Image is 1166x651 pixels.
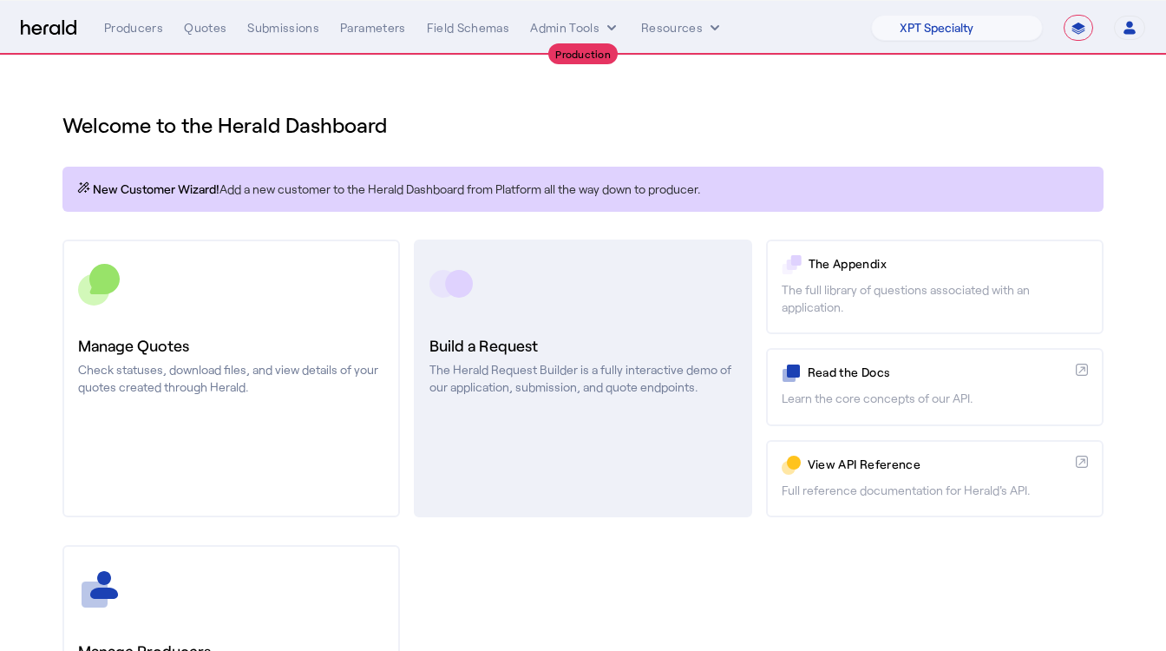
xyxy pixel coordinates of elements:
h1: Welcome to the Herald Dashboard [62,111,1104,139]
p: Learn the core concepts of our API. [782,390,1088,407]
a: Build a RequestThe Herald Request Builder is a fully interactive demo of our application, submiss... [414,240,751,517]
p: The Herald Request Builder is a fully interactive demo of our application, submission, and quote ... [429,361,736,396]
p: Full reference documentation for Herald's API. [782,482,1088,499]
div: Submissions [247,19,319,36]
a: Read the DocsLearn the core concepts of our API. [766,348,1104,425]
a: The AppendixThe full library of questions associated with an application. [766,240,1104,334]
div: Producers [104,19,163,36]
div: Quotes [184,19,226,36]
button: Resources dropdown menu [641,19,724,36]
p: The full library of questions associated with an application. [782,281,1088,316]
a: View API ReferenceFull reference documentation for Herald's API. [766,440,1104,517]
div: Production [548,43,618,64]
button: internal dropdown menu [530,19,620,36]
a: Manage QuotesCheck statuses, download files, and view details of your quotes created through Herald. [62,240,400,517]
img: Herald Logo [21,20,76,36]
p: Read the Docs [808,364,1069,381]
div: Parameters [340,19,406,36]
span: New Customer Wizard! [93,181,219,198]
p: Check statuses, download files, and view details of your quotes created through Herald. [78,361,384,396]
p: The Appendix [809,255,1088,273]
p: View API Reference [808,456,1069,473]
p: Add a new customer to the Herald Dashboard from Platform all the way down to producer. [76,181,1090,198]
h3: Manage Quotes [78,333,384,358]
div: Field Schemas [427,19,510,36]
h3: Build a Request [429,333,736,358]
